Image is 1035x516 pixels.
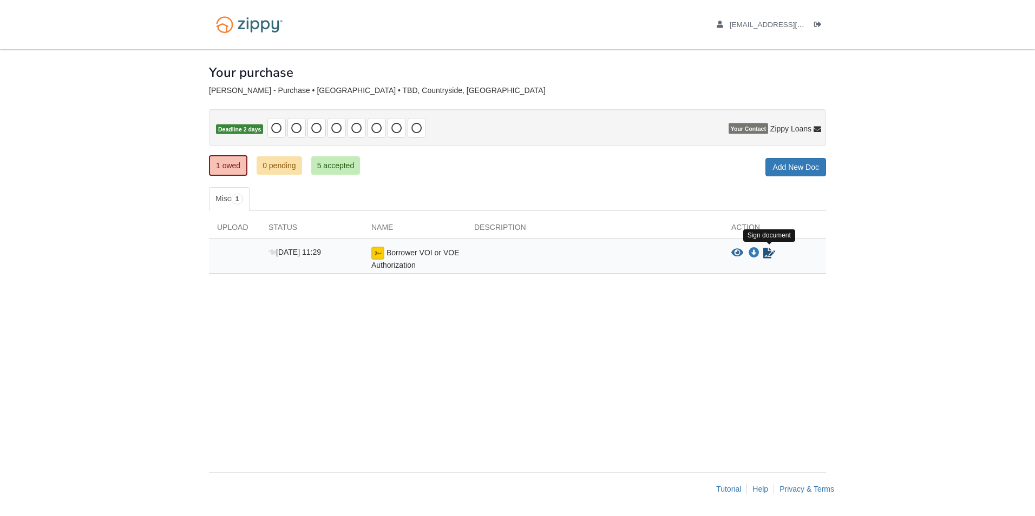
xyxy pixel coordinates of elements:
[814,21,826,31] a: Log out
[209,65,293,80] h1: Your purchase
[311,156,361,175] a: 5 accepted
[209,222,260,238] div: Upload
[363,222,466,238] div: Name
[466,222,723,238] div: Description
[371,247,384,260] img: Ready for you to esign
[779,485,834,493] a: Privacy & Terms
[260,222,363,238] div: Status
[762,247,776,260] a: Sign Form
[730,21,854,29] span: abigailruiz98@gmail.com
[231,194,244,204] span: 1
[723,222,826,238] div: Action
[743,229,795,242] div: Sign document
[209,86,826,95] div: [PERSON_NAME] - Purchase • [GEOGRAPHIC_DATA] • TBD, Countryside, [GEOGRAPHIC_DATA]
[717,21,854,31] a: edit profile
[731,248,743,259] button: View Borrower VOI or VOE Authorization
[209,11,290,38] img: Logo
[716,485,741,493] a: Tutorial
[216,124,263,135] span: Deadline 2 days
[729,123,768,134] span: Your Contact
[752,485,768,493] a: Help
[268,248,321,256] span: [DATE] 11:29
[257,156,302,175] a: 0 pending
[209,155,247,176] a: 1 owed
[749,249,759,257] a: Download Borrower VOI or VOE Authorization
[770,123,811,134] span: Zippy Loans
[765,158,826,176] a: Add New Doc
[209,187,250,211] a: Misc
[371,248,459,269] span: Borrower VOI or VOE Authorization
